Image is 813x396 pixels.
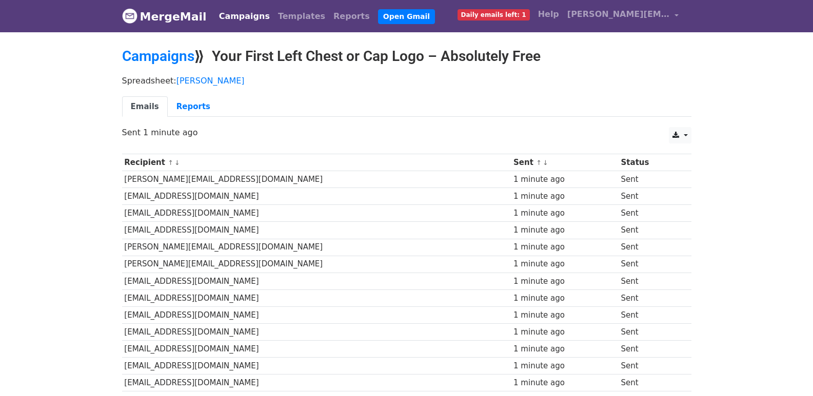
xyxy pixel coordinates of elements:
[513,258,616,270] div: 1 minute ago
[513,309,616,321] div: 1 minute ago
[536,159,542,166] a: ↑
[513,276,616,287] div: 1 minute ago
[534,4,563,25] a: Help
[619,188,682,205] td: Sent
[122,358,511,374] td: [EMAIL_ADDRESS][DOMAIN_NAME]
[168,159,173,166] a: ↑
[122,48,194,65] a: Campaigns
[122,154,511,171] th: Recipient
[563,4,683,28] a: [PERSON_NAME][EMAIL_ADDRESS][DOMAIN_NAME]
[122,306,511,323] td: [EMAIL_ADDRESS][DOMAIN_NAME]
[122,6,207,27] a: MergeMail
[513,241,616,253] div: 1 minute ago
[453,4,534,25] a: Daily emails left: 1
[619,205,682,222] td: Sent
[122,341,511,358] td: [EMAIL_ADDRESS][DOMAIN_NAME]
[176,76,245,86] a: [PERSON_NAME]
[122,205,511,222] td: [EMAIL_ADDRESS][DOMAIN_NAME]
[619,289,682,306] td: Sent
[122,171,511,188] td: [PERSON_NAME][EMAIL_ADDRESS][DOMAIN_NAME]
[122,8,137,24] img: MergeMail logo
[619,341,682,358] td: Sent
[215,6,274,27] a: Campaigns
[122,374,511,391] td: [EMAIL_ADDRESS][DOMAIN_NAME]
[567,8,670,20] span: [PERSON_NAME][EMAIL_ADDRESS][DOMAIN_NAME]
[458,9,530,20] span: Daily emails left: 1
[511,154,618,171] th: Sent
[122,96,168,117] a: Emails
[619,171,682,188] td: Sent
[174,159,180,166] a: ↓
[513,191,616,202] div: 1 minute ago
[619,273,682,289] td: Sent
[378,9,435,24] a: Open Gmail
[122,289,511,306] td: [EMAIL_ADDRESS][DOMAIN_NAME]
[619,324,682,341] td: Sent
[122,273,511,289] td: [EMAIL_ADDRESS][DOMAIN_NAME]
[619,222,682,239] td: Sent
[122,222,511,239] td: [EMAIL_ADDRESS][DOMAIN_NAME]
[513,174,616,185] div: 1 minute ago
[619,154,682,171] th: Status
[122,188,511,205] td: [EMAIL_ADDRESS][DOMAIN_NAME]
[513,343,616,355] div: 1 minute ago
[122,239,511,256] td: [PERSON_NAME][EMAIL_ADDRESS][DOMAIN_NAME]
[122,48,691,65] h2: ⟫ Your First Left Chest or Cap Logo – Absolutely Free
[122,127,691,138] p: Sent 1 minute ago
[619,306,682,323] td: Sent
[513,360,616,372] div: 1 minute ago
[168,96,219,117] a: Reports
[274,6,329,27] a: Templates
[513,224,616,236] div: 1 minute ago
[122,75,691,86] p: Spreadsheet:
[329,6,374,27] a: Reports
[543,159,548,166] a: ↓
[513,293,616,304] div: 1 minute ago
[762,347,813,396] iframe: Chat Widget
[619,374,682,391] td: Sent
[619,239,682,256] td: Sent
[513,207,616,219] div: 1 minute ago
[122,256,511,273] td: [PERSON_NAME][EMAIL_ADDRESS][DOMAIN_NAME]
[513,326,616,338] div: 1 minute ago
[619,358,682,374] td: Sent
[122,324,511,341] td: [EMAIL_ADDRESS][DOMAIN_NAME]
[619,256,682,273] td: Sent
[513,377,616,389] div: 1 minute ago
